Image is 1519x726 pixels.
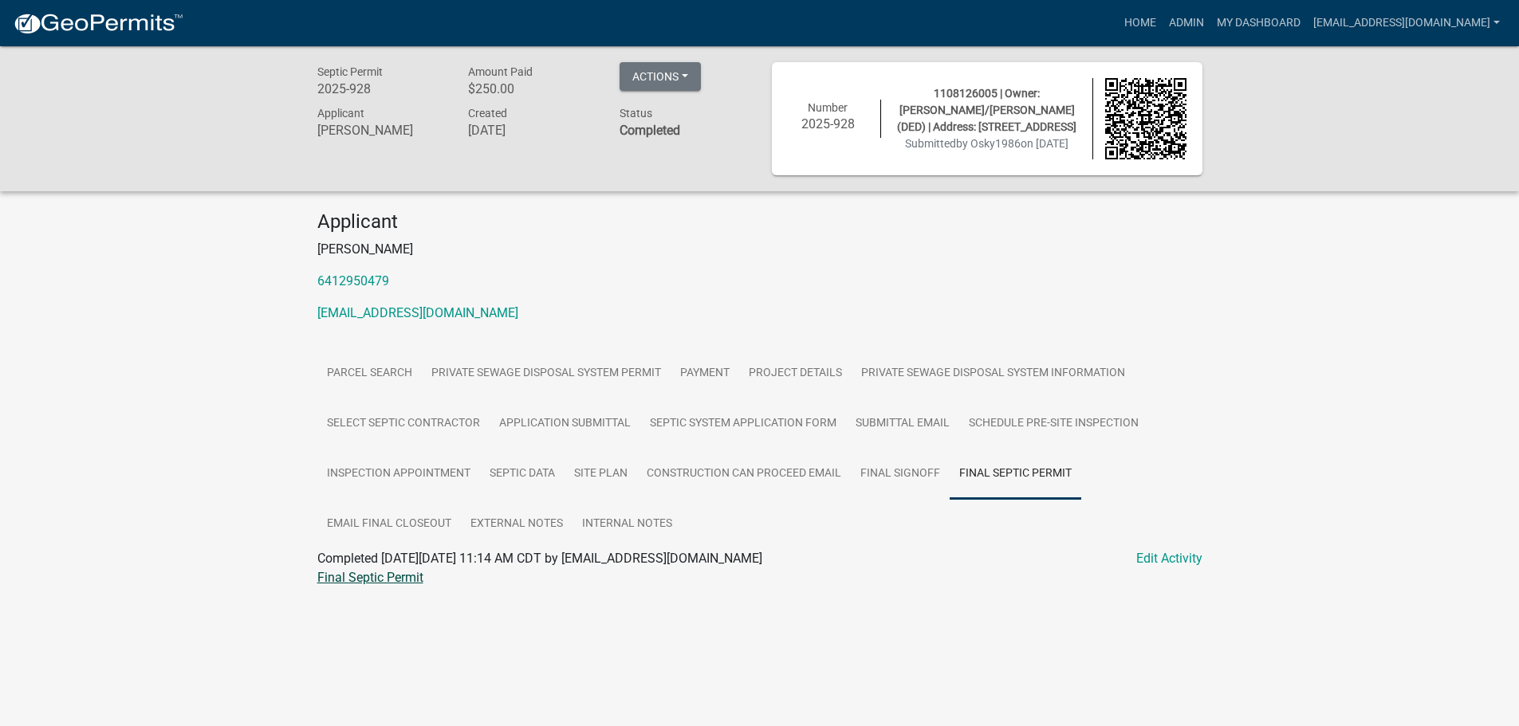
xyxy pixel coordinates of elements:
[317,273,389,288] a: 6412950479
[317,348,422,399] a: Parcel search
[468,81,596,96] h6: $250.00
[317,123,445,138] h6: [PERSON_NAME]
[959,398,1148,449] a: Schedule Pre-Site Inspection
[317,570,423,585] a: Final Septic Permit
[317,449,480,500] a: Inspection Appointment
[637,449,851,500] a: Construction Can Proceed Email
[468,65,533,78] span: Amount Paid
[422,348,671,399] a: Private Sewage Disposal System Permit
[317,210,1202,233] h4: Applicant
[808,101,848,114] span: Number
[897,87,1076,133] span: 1108126005 | Owner: [PERSON_NAME]/[PERSON_NAME] (DED) | Address: [STREET_ADDRESS]
[461,499,573,550] a: External Notes
[846,398,959,449] a: Submittal Email
[317,240,1202,259] p: [PERSON_NAME]
[480,449,565,500] a: Septic Data
[317,398,490,449] a: Select Septic Contractor
[905,137,1068,150] span: Submitted on [DATE]
[468,123,596,138] h6: [DATE]
[1105,78,1186,159] img: QR code
[950,449,1081,500] a: Final Septic Permit
[788,116,869,131] h6: 2025-928
[573,499,682,550] a: Internal Notes
[620,107,652,120] span: Status
[1118,8,1163,38] a: Home
[852,348,1135,399] a: Private Sewage Disposal System Information
[317,81,445,96] h6: 2025-928
[317,499,461,550] a: Email Final Closeout
[620,123,680,138] strong: Completed
[671,348,739,399] a: Payment
[956,137,1021,150] span: by Osky1986
[490,398,640,449] a: Application Submittal
[468,107,507,120] span: Created
[1163,8,1210,38] a: Admin
[565,449,637,500] a: Site Plan
[1136,549,1202,568] a: Edit Activity
[317,305,518,320] a: [EMAIL_ADDRESS][DOMAIN_NAME]
[1210,8,1307,38] a: My Dashboard
[851,449,950,500] a: Final Signoff
[739,348,852,399] a: Project Details
[620,62,701,91] button: Actions
[1307,8,1506,38] a: [EMAIL_ADDRESS][DOMAIN_NAME]
[317,551,762,566] span: Completed [DATE][DATE] 11:14 AM CDT by [EMAIL_ADDRESS][DOMAIN_NAME]
[317,65,383,78] span: Septic Permit
[317,107,364,120] span: Applicant
[640,398,846,449] a: Septic System Application Form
